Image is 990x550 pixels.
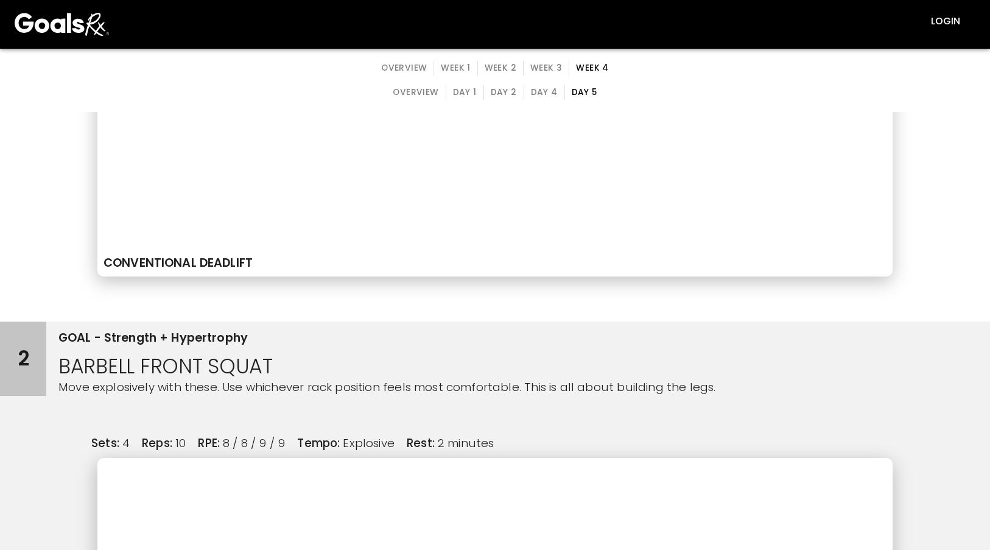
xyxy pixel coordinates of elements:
p: RPE : [198,435,220,452]
p: Sets : [91,435,119,452]
button: Day 1 [446,85,484,100]
p: Reps : [142,435,172,452]
h4: Strength + Hypertrophy [104,331,248,345]
p: 2 minutes [438,435,494,452]
p: Tempo : [297,435,340,452]
p: Explosive [343,435,395,452]
h2: 2 [18,347,29,371]
p: 4 [122,435,130,452]
p: 10 [175,435,186,452]
h2: BARBELL FRONT SQUAT [58,354,883,379]
button: Day 2 [483,85,524,100]
button: Week 4 [569,61,615,76]
button: Week 1 [434,61,477,76]
h4: GOAL - [58,331,101,345]
button: Week 2 [477,61,524,76]
p: 8 / 8 / 9 / 9 [223,435,285,452]
button: Day 4 [524,85,565,100]
button: overview [374,61,434,76]
h4: CONVENTIONAL DEADLIFT [104,256,886,270]
p: Move explosively with these. Use whichever rack position feels most comfortable. This is all abou... [58,379,883,396]
button: Day 5 [564,85,604,100]
button: Week 3 [523,61,569,76]
button: overview [386,85,446,100]
p: Rest : [407,435,435,452]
